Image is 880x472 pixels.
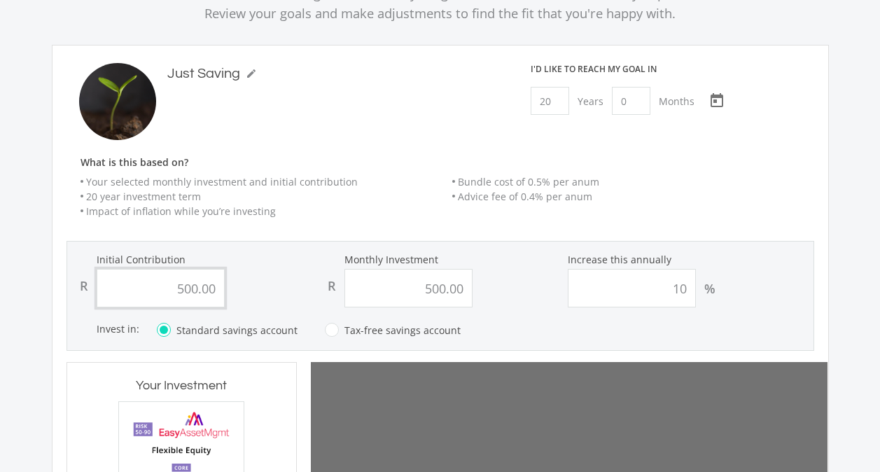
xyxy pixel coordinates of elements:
[568,253,809,266] label: Increase this annually
[81,174,442,189] li: Your selected monthly investment and initial contribution
[246,68,257,79] i: mode_edit
[452,174,814,189] li: Bundle cost of 0.5% per anum
[167,63,240,84] div: Just Saving
[97,321,813,339] div: Invest in:
[650,87,703,115] div: Months
[325,321,461,339] label: Tax-free savings account
[71,253,313,266] label: Initial Contribution
[81,189,442,204] li: 20 year investment term
[569,87,612,115] div: Years
[328,277,336,294] div: R
[157,321,298,339] label: Standard savings account
[452,189,814,204] li: Advice fee of 0.4% per anum
[531,63,657,76] div: I'd like to reach my goal in
[240,63,263,84] button: mode_edit
[319,253,561,266] label: Monthly Investment
[531,87,569,115] input: Years
[704,280,715,297] div: %
[81,376,283,396] h3: Your Investment
[612,87,650,115] input: Months
[703,87,731,115] button: Open calendar
[67,157,828,169] h6: What is this based on?
[81,204,442,218] li: Impact of inflation while you’re investing
[80,277,88,294] div: R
